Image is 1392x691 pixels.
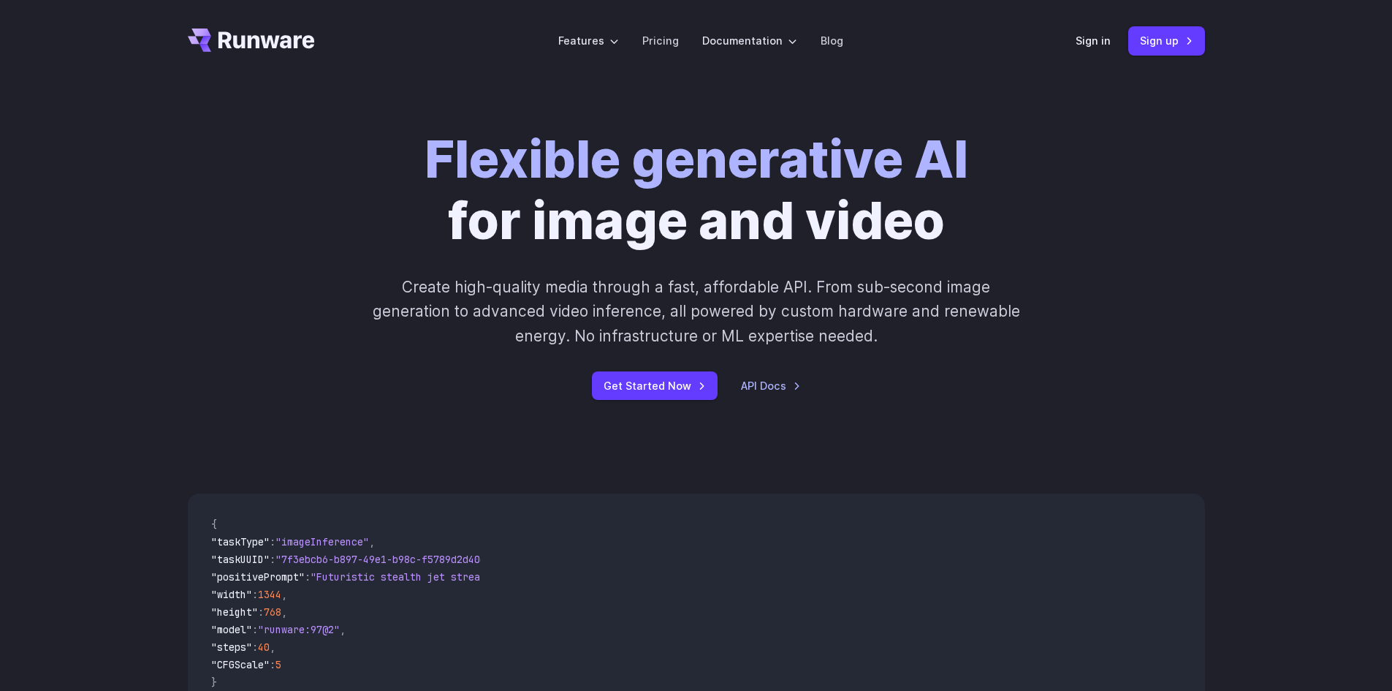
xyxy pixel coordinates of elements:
a: Sign up [1128,26,1205,55]
strong: Flexible generative AI [425,128,968,190]
span: : [305,570,311,584]
span: { [211,518,217,531]
span: "width" [211,588,252,601]
span: "height" [211,605,258,619]
a: Blog [821,32,843,49]
span: , [270,641,275,654]
span: "7f3ebcb6-b897-49e1-b98c-f5789d2d40d7" [275,553,498,566]
span: } [211,676,217,689]
span: "imageInference" [275,535,369,548]
span: : [270,658,275,671]
span: : [252,588,258,601]
span: : [252,623,258,636]
span: : [252,641,258,654]
h1: for image and video [425,129,968,252]
a: Pricing [642,32,679,49]
p: Create high-quality media through a fast, affordable API. From sub-second image generation to adv... [370,275,1022,348]
span: , [281,605,287,619]
span: 40 [258,641,270,654]
span: : [270,535,275,548]
span: "model" [211,623,252,636]
span: , [281,588,287,601]
span: "taskUUID" [211,553,270,566]
span: "Futuristic stealth jet streaking through a neon-lit cityscape with glowing purple exhaust" [311,570,843,584]
a: Go to / [188,29,315,52]
a: Sign in [1076,32,1111,49]
span: "CFGScale" [211,658,270,671]
a: Get Started Now [592,371,718,400]
span: , [340,623,346,636]
span: 1344 [258,588,281,601]
span: 768 [264,605,281,619]
span: : [270,553,275,566]
span: "steps" [211,641,252,654]
span: "positivePrompt" [211,570,305,584]
span: "runware:97@2" [258,623,340,636]
span: 5 [275,658,281,671]
label: Features [558,32,619,49]
label: Documentation [702,32,797,49]
span: : [258,605,264,619]
a: API Docs [741,377,801,394]
span: "taskType" [211,535,270,548]
span: , [369,535,375,548]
